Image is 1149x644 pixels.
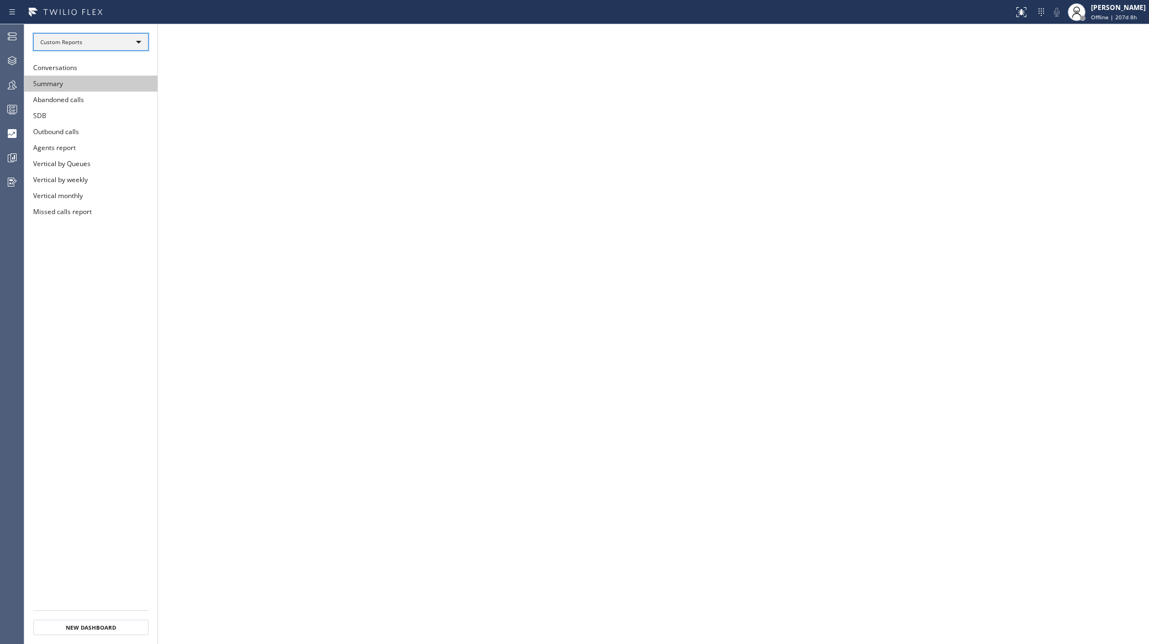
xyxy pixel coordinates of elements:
button: Summary [24,76,157,92]
span: Offline | 207d 8h [1091,13,1137,21]
button: New Dashboard [33,620,149,635]
button: Missed calls report [24,204,157,220]
button: Abandoned calls [24,92,157,108]
button: Vertical by Queues [24,156,157,172]
button: Agents report [24,140,157,156]
button: Vertical by weekly [24,172,157,188]
div: Custom Reports [33,33,149,51]
button: Outbound calls [24,124,157,140]
button: Conversations [24,60,157,76]
div: [PERSON_NAME] [1091,3,1146,12]
button: SDB [24,108,157,124]
button: Vertical monthly [24,188,157,204]
button: Mute [1049,4,1064,20]
iframe: dashboard_a35dfe380e9b [158,24,1149,644]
